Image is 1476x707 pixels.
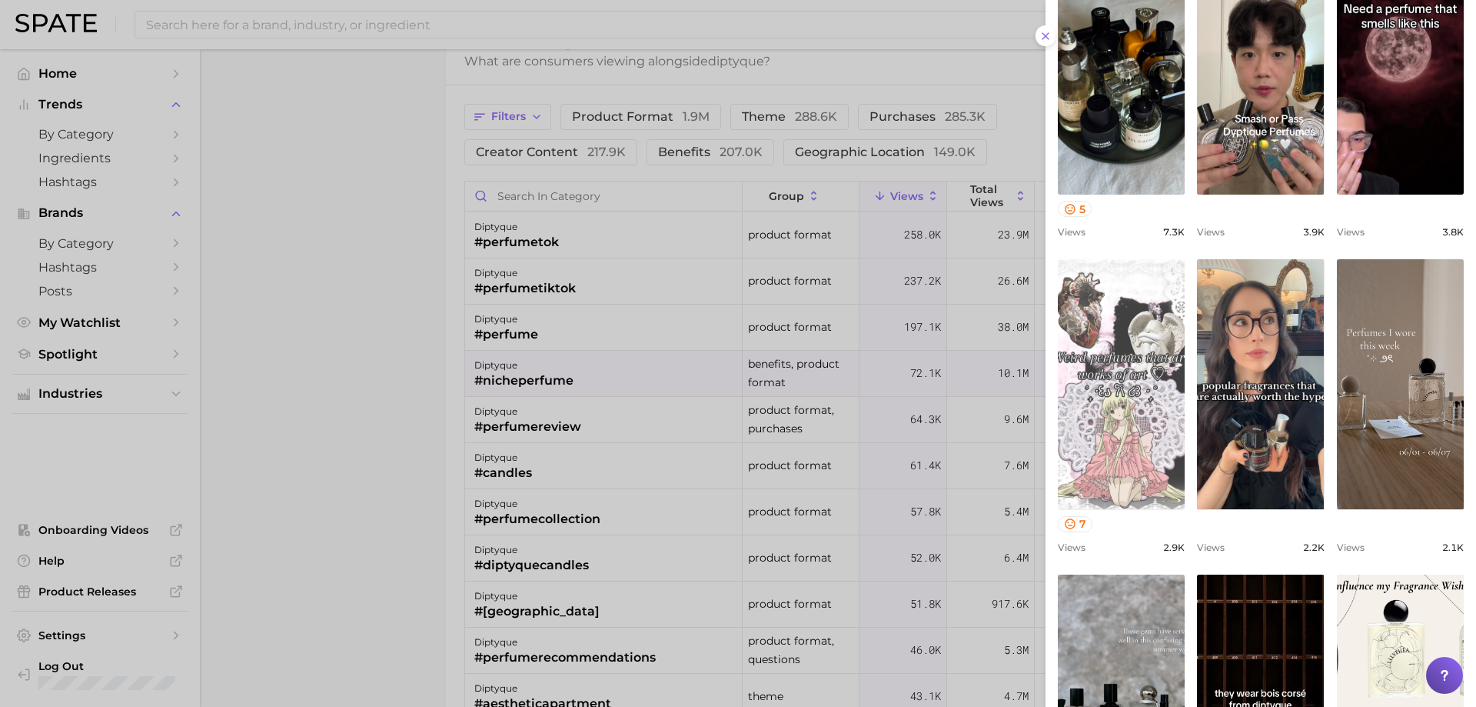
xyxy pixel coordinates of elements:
span: 3.8k [1442,226,1464,238]
span: 2.1k [1442,542,1464,553]
span: Views [1197,542,1225,553]
span: Views [1197,226,1225,238]
button: 7 [1058,516,1092,532]
span: Views [1337,542,1365,553]
span: 2.2k [1303,542,1325,553]
span: Views [1337,226,1365,238]
button: 5 [1058,201,1092,217]
span: 7.3k [1163,226,1185,238]
span: Views [1058,226,1085,238]
span: Views [1058,542,1085,553]
span: 3.9k [1303,226,1325,238]
span: 2.9k [1163,542,1185,553]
